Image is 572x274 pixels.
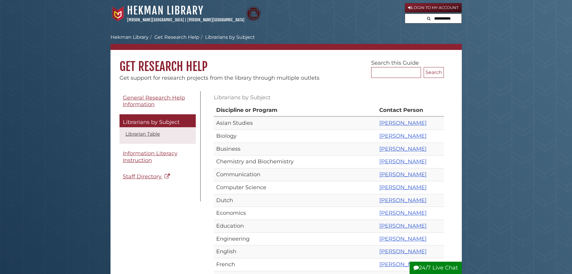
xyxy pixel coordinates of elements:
td: Dutch [214,194,377,207]
span: Librarians by Subject [123,119,180,125]
a: [PERSON_NAME] [379,223,427,229]
td: Engineering [214,232,377,245]
a: [PERSON_NAME] [379,184,427,191]
span: | [185,17,186,22]
span: Staff Directory [123,173,162,180]
button: Search [425,14,432,22]
a: [PERSON_NAME][GEOGRAPHIC_DATA] [127,17,184,22]
span: Information Literacy Instruction [123,150,177,164]
button: 24/7 Live Chat [410,262,462,274]
a: [PERSON_NAME] [379,236,427,242]
caption: Librarians by Subject [214,91,444,104]
td: Chemistry and Biochemistry [214,155,377,168]
a: [PERSON_NAME] [379,158,427,165]
td: Asian Studies [214,117,377,130]
a: Hekman Library [110,34,149,40]
a: Librarian Table [126,131,160,137]
button: Search [424,67,444,78]
th: Contact Person [377,104,444,117]
a: [PERSON_NAME] [379,133,427,139]
i: Search [427,17,431,20]
li: Librarians by Subject [199,34,255,41]
a: [PERSON_NAME] [379,261,427,268]
a: [PERSON_NAME] [379,120,427,126]
a: [PERSON_NAME] [379,146,427,152]
a: Librarians by Subject [120,114,196,128]
div: Guide Pages [120,91,196,186]
td: English [214,245,377,258]
th: Discipline or Program [214,104,377,117]
td: Communication [214,168,377,181]
span: Get support for research projects from the library through multiple outlets [120,75,319,81]
a: General Research Help Information [120,91,196,111]
a: [PERSON_NAME] [379,248,427,255]
a: Staff Directory [120,170,196,183]
span: General Research Help Information [123,94,185,108]
a: [PERSON_NAME][GEOGRAPHIC_DATA] [187,17,244,22]
img: Calvin Theological Seminary [246,6,261,21]
h1: Get Research Help [110,50,462,74]
a: [PERSON_NAME] [379,171,427,178]
td: Education [214,220,377,232]
a: [PERSON_NAME] [379,210,427,216]
a: [PERSON_NAME] [379,197,427,204]
a: Information Literacy Instruction [120,147,196,167]
nav: breadcrumb [110,34,462,50]
a: Get Research Help [154,34,199,40]
td: French [214,258,377,271]
img: Calvin University [110,6,126,21]
td: Biology [214,130,377,143]
td: Business [214,143,377,155]
a: Hekman Library [127,4,204,17]
td: Economics [214,207,377,220]
td: Computer Science [214,181,377,194]
a: Login to My Account [405,3,462,13]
